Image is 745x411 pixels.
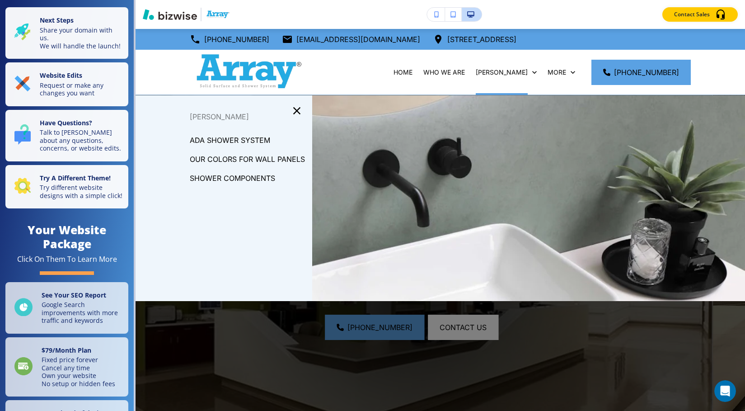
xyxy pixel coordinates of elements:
[190,53,302,91] img: ARRAY Solid Surface Shower Systems
[423,68,465,77] p: WHO WE ARE
[5,62,128,106] button: Website EditsRequest or make any changes you want
[205,10,230,19] img: Your Logo
[296,33,420,46] p: [EMAIL_ADDRESS][DOMAIN_NAME]
[662,7,738,22] button: Contact Sales
[674,10,710,19] p: Contact Sales
[42,356,115,387] p: Fixed price forever Cancel any time Own your website No setup or hidden fees
[40,16,74,24] strong: Next Steps
[447,33,516,46] p: [STREET_ADDRESS]
[190,133,270,147] p: ADA SHOWER SYSTEM
[5,110,128,161] button: Have Questions?Talk to [PERSON_NAME] about any questions, concerns, or website edits.
[190,152,305,166] p: OUR COLORS FOR WALL PANELS
[476,68,528,77] p: [PERSON_NAME]
[548,68,566,77] p: More
[5,282,128,334] a: See Your SEO ReportGoogle Search improvements with more traffic and keywords
[5,223,128,251] h4: Your Website Package
[40,184,123,199] p: Try different website designs with a simple click!
[190,171,275,185] p: SHOWER COMPONENTS
[394,68,412,77] p: HOME
[614,67,679,78] span: [PHONE_NUMBER]
[143,9,197,20] img: Bizwise Logo
[204,33,269,46] p: [PHONE_NUMBER]
[40,118,92,127] strong: Have Questions?
[42,301,123,325] p: Google Search improvements with more traffic and keywords
[5,337,128,397] a: $79/Month PlanFixed price foreverCancel any timeOwn your websiteNo setup or hidden fees
[17,255,117,264] div: Click On Them To Learn More
[40,26,123,50] p: Share your domain with us. We will handle the launch!
[5,165,128,209] button: Try A Different Theme!Try different website designs with a simple click!
[714,380,736,402] iframe: Intercom live chat
[40,71,82,80] strong: Website Edits
[136,110,312,123] p: [PERSON_NAME]
[40,81,123,97] p: Request or make any changes you want
[5,7,128,59] button: Next StepsShare your domain with us.We will handle the launch!
[40,128,123,152] p: Talk to [PERSON_NAME] about any questions, concerns, or website edits.
[40,174,111,182] strong: Try A Different Theme!
[42,346,91,354] strong: $ 79 /Month Plan
[42,291,106,299] strong: See Your SEO Report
